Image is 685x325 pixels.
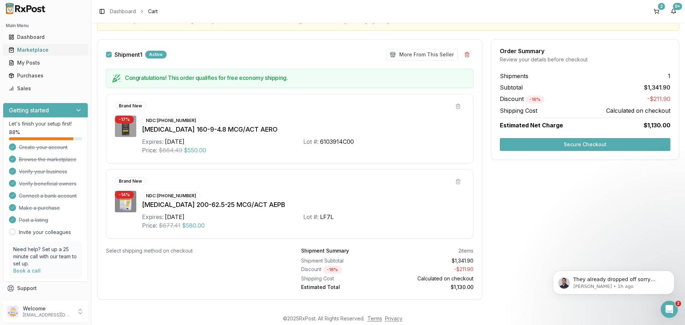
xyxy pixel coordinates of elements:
[31,143,122,150] div: joined the conversation
[658,3,665,10] div: 2
[301,275,385,282] div: Shipping Cost
[320,137,354,146] div: 6103914C00
[390,284,474,291] div: $1,130.00
[11,186,111,207] div: They already dropped off sorry about that earliest is [DATE] but latest is [DATE]
[500,83,523,92] span: Subtotal
[9,34,82,41] div: Dashboard
[7,306,19,317] img: User avatar
[26,107,137,137] div: hey, is there a way to expedite this order and i can pay the shipping d556e5ad7a2e ?
[20,4,32,15] img: Profile image for Manuel
[6,158,117,181] div: Sorry my message didnt go through i am askingAdd reaction
[35,4,81,9] h1: [PERSON_NAME]
[142,125,465,134] div: [MEDICAL_DATA] 160-9-4.8 MCG/ACT AERO
[3,57,88,68] button: My Posts
[6,182,117,212] div: They already dropped off sorry about that earliest is [DATE] but latest is [DATE][PERSON_NAME] • ...
[159,221,181,230] span: $677.41
[159,146,182,154] span: $664.49
[6,97,137,107] div: [DATE]
[6,23,85,29] h2: Main Menu
[11,234,17,239] button: Upload attachment
[3,3,49,14] img: RxPost Logo
[142,137,163,146] div: Expires:
[23,312,72,318] p: [EMAIL_ADDRESS][DOMAIN_NAME]
[9,46,82,54] div: Marketplace
[11,163,111,177] div: Sorry my message didnt go through i am asking
[668,6,679,17] button: 9+
[142,117,200,125] div: NDC: [PHONE_NUMBER]
[301,257,385,264] div: Shipment Subtotal
[390,257,474,264] div: $1,341.90
[6,158,137,182] div: Manuel says…
[110,8,158,15] nav: breadcrumb
[6,44,85,56] a: Marketplace
[390,275,474,282] div: Calculated on checkout
[303,137,319,146] div: Lot #:
[6,69,85,82] a: Purchases
[500,106,537,115] span: Shipping Cost
[673,3,682,10] div: 9+
[6,41,137,97] div: Manuel says…
[142,213,163,221] div: Expires:
[19,192,77,199] span: Connect a bank account
[115,191,136,212] img: Trelegy Ellipta 200-62.5-25 MCG/ACT AEPB
[184,146,206,154] span: $550.00
[661,301,678,318] iframe: Intercom live chat
[31,111,131,132] div: hey, is there a way to expedite this order and i can pay the shipping d556e5ad7a2e ?
[3,70,88,81] button: Purchases
[500,72,528,80] span: Shipments
[301,266,385,274] div: Discount
[115,116,134,123] div: - 17 %
[115,102,146,110] div: Brand New
[115,52,142,57] label: Shipment 1
[11,45,111,87] div: I know you have things in your cart but wanted to give you heads up some pharmacies might be clos...
[323,266,342,274] div: - 16 %
[9,59,82,66] div: My Posts
[22,234,28,239] button: Emoji picker
[13,268,41,274] a: Book a call
[675,301,681,306] span: 2
[21,143,29,150] img: Profile image for Manuel
[115,191,134,199] div: - 14 %
[386,49,458,60] button: More From This Seller
[112,3,125,16] button: Home
[35,9,49,16] p: Active
[3,31,88,43] button: Dashboard
[500,122,563,129] span: Estimated Net Charge
[651,6,662,17] button: 2
[3,83,88,94] button: Sales
[9,106,49,115] h3: Getting started
[301,247,349,254] div: Shipment Summary
[500,48,670,54] div: Order Summary
[6,41,117,92] div: I know you have things in your cart but wanted to give you heads up some pharmacies might be clos...
[303,213,319,221] div: Lot #:
[142,200,465,210] div: [MEDICAL_DATA] 200-62.5-25 MCG/ACT AEPB
[500,56,670,63] div: Review your details before checkout
[3,282,88,295] button: Support
[301,284,385,291] div: Estimated Total
[31,144,71,149] b: [PERSON_NAME]
[526,96,544,103] div: - 16 %
[500,138,670,151] button: Secure Checkout
[644,83,670,92] span: $1,341.90
[165,213,184,221] div: [DATE]
[500,95,544,102] span: Discount
[542,256,685,306] iframe: Intercom notifications message
[320,213,334,221] div: LF7L
[122,231,134,242] button: Send a message…
[390,266,474,274] div: - $211.90
[125,75,467,81] h5: Congratulations! This order qualifies for free economy shipping.
[11,213,67,217] div: [PERSON_NAME] • 1h ago
[668,72,670,80] span: 1
[110,8,136,15] a: Dashboard
[34,234,40,239] button: Gif picker
[3,44,88,56] button: Marketplace
[13,246,78,267] p: Need help? Set up a 25 minute call with our team to set up.
[9,85,82,92] div: Sales
[165,137,184,146] div: [DATE]
[6,142,137,158] div: Manuel says…
[115,177,146,185] div: Brand New
[182,221,205,230] span: $580.00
